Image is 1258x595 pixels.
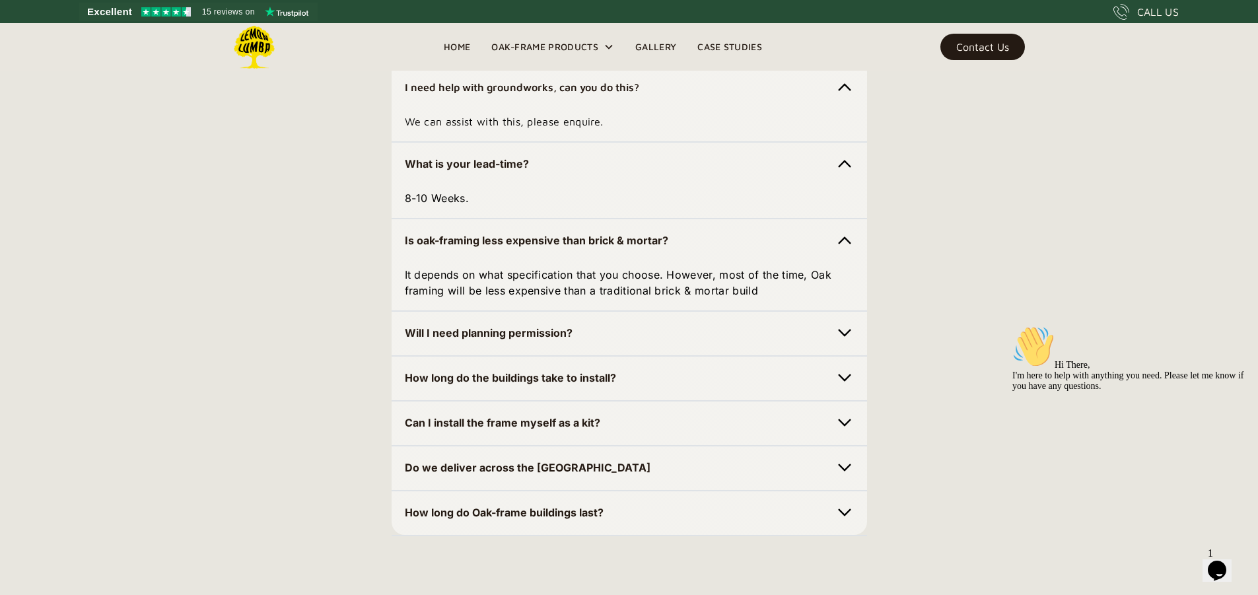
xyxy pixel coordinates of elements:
[5,5,48,48] img: :wave:
[405,461,650,474] strong: Do we deliver across the [GEOGRAPHIC_DATA]
[405,157,529,170] strong: What is your lead-time?
[405,326,573,339] strong: Will I need planning permission?
[405,114,854,129] p: We can assist with this, please enquire.
[940,34,1025,60] a: Contact Us
[405,416,600,429] strong: Can I install the frame myself as a kit?
[956,42,1009,52] div: Contact Us
[405,234,668,247] strong: Is oak-framing less expensive than brick & mortar?
[202,4,255,20] span: 15 reviews on
[835,324,854,342] img: Chevron
[1137,4,1179,20] div: CALL US
[491,39,598,55] div: Oak-Frame Products
[433,37,481,57] a: Home
[835,458,854,477] img: Chevron
[5,40,237,71] span: Hi There, I'm here to help with anything you need. Please let me know if you have any questions.
[1203,542,1245,582] iframe: chat widget
[405,190,854,206] p: 8-10 Weeks.
[835,78,854,96] img: Chevron
[405,267,854,298] p: It depends on what specification that you choose. However, most of the time, Oak framing will be ...
[625,37,687,57] a: Gallery
[835,155,854,173] img: Chevron
[835,368,854,387] img: Chevron
[835,503,854,522] img: Chevron
[835,231,854,250] img: Chevron
[141,7,191,17] img: Trustpilot 4.5 stars
[1113,4,1179,20] a: CALL US
[405,81,639,93] strong: I need help with groundworks, can you do this?
[835,413,854,432] img: Chevron
[405,506,604,519] strong: How long do Oak-frame buildings last?
[5,5,243,71] div: 👋Hi There,I'm here to help with anything you need. Please let me know if you have any questions.
[79,3,318,21] a: See Lemon Lumba reviews on Trustpilot
[1007,320,1245,536] iframe: chat widget
[405,371,616,384] strong: How long do the buildings take to install?
[687,37,773,57] a: Case Studies
[87,4,132,20] span: Excellent
[481,23,625,71] div: Oak-Frame Products
[265,7,308,17] img: Trustpilot logo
